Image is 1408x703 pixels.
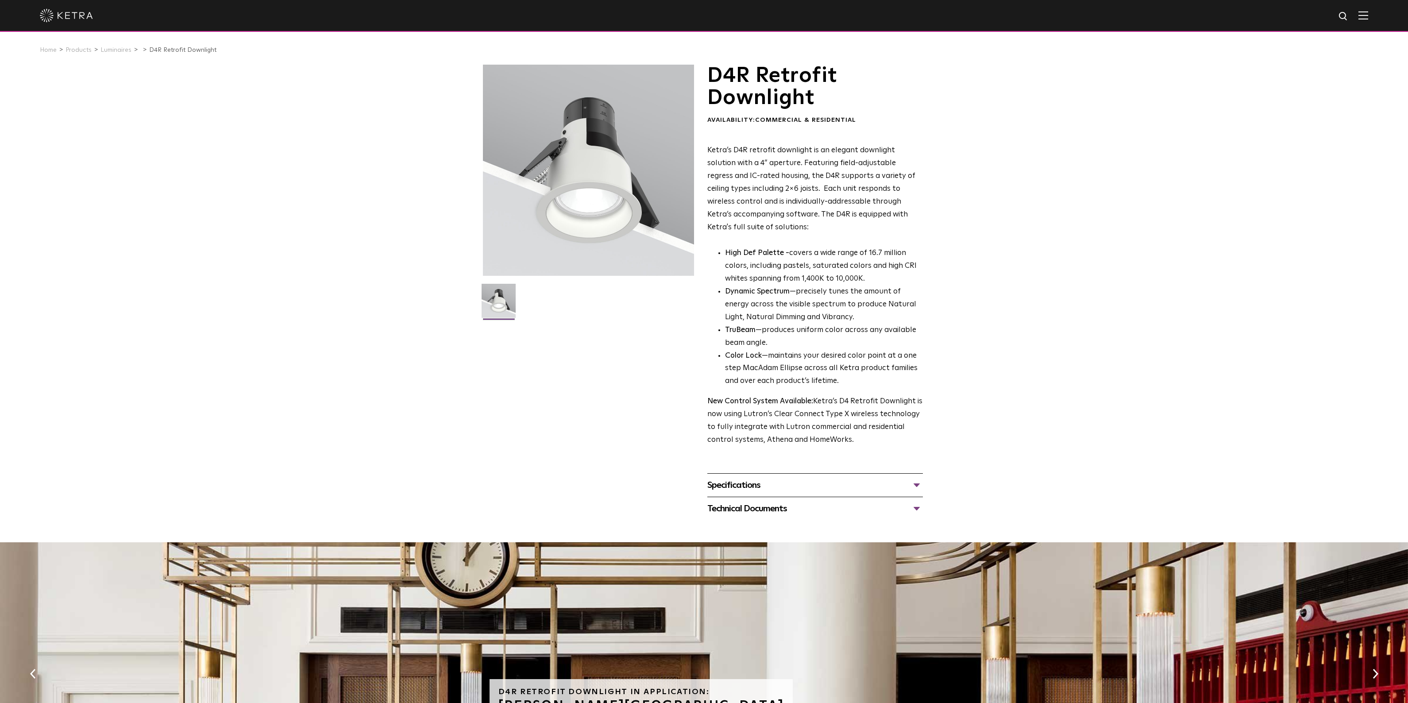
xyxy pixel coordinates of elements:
[40,9,93,22] img: ketra-logo-2019-white
[1338,11,1349,22] img: search icon
[707,144,923,234] p: Ketra’s D4R retrofit downlight is an elegant downlight solution with a 4” aperture. Featuring fie...
[149,47,216,53] a: D4R Retrofit Downlight
[725,324,923,350] li: —produces uniform color across any available beam angle.
[1371,668,1380,680] button: Next
[725,326,756,334] strong: TruBeam
[755,117,856,123] span: Commercial & Residential
[707,478,923,492] div: Specifications
[725,350,923,388] li: —maintains your desired color point at a one step MacAdam Ellipse across all Ketra product famili...
[707,65,923,109] h1: D4R Retrofit Downlight
[28,668,37,680] button: Previous
[482,284,516,324] img: D4R Retrofit Downlight
[725,286,923,324] li: —precisely tunes the amount of energy across the visible spectrum to produce Natural Light, Natur...
[725,249,789,257] strong: High Def Palette -
[707,398,813,405] strong: New Control System Available:
[498,688,784,696] h6: D4R Retrofit Downlight in Application:
[707,116,923,125] div: Availability:
[707,502,923,516] div: Technical Documents
[725,352,762,359] strong: Color Lock
[66,47,92,53] a: Products
[100,47,131,53] a: Luminaires
[707,395,923,447] p: Ketra’s D4 Retrofit Downlight is now using Lutron’s Clear Connect Type X wireless technology to f...
[1358,11,1368,19] img: Hamburger%20Nav.svg
[725,247,923,286] p: covers a wide range of 16.7 million colors, including pastels, saturated colors and high CRI whit...
[725,288,790,295] strong: Dynamic Spectrum
[40,47,57,53] a: Home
